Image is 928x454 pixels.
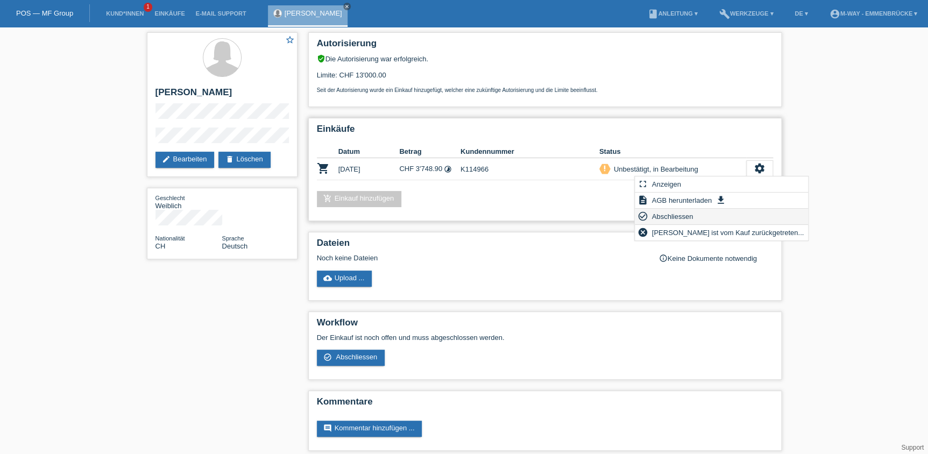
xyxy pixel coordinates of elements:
i: settings [754,162,766,174]
div: Die Autorisierung war erfolgreich. [317,54,773,63]
div: Keine Dokumente notwendig [659,254,773,263]
i: check_circle_outline [323,353,332,361]
span: Abschliessen [650,210,695,223]
span: AGB herunterladen [650,194,713,207]
th: Status [599,145,746,158]
i: add_shopping_cart [323,194,332,203]
i: account_circle [829,9,840,19]
a: editBearbeiten [155,152,215,168]
h2: Workflow [317,317,773,334]
span: Sprache [222,235,244,242]
a: deleteLöschen [218,152,270,168]
div: Unbestätigt, in Bearbeitung [611,164,698,175]
i: delete [225,155,233,164]
i: cloud_upload [323,274,332,282]
th: Kundennummer [461,145,599,158]
div: Noch keine Dateien [317,254,646,262]
td: [DATE] [338,158,400,180]
span: Abschliessen [336,353,377,361]
a: close [343,3,351,10]
i: edit [162,155,171,164]
i: star_border [285,35,295,45]
h2: [PERSON_NAME] [155,87,289,103]
span: Schweiz [155,242,166,250]
h2: Autorisierung [317,38,773,54]
th: Betrag [399,145,461,158]
i: build [719,9,730,19]
td: K114966 [461,158,599,180]
a: buildWerkzeuge ▾ [714,10,779,17]
i: info_outline [659,254,668,263]
a: star_border [285,35,295,46]
span: Anzeigen [650,178,682,190]
span: Geschlecht [155,195,185,201]
i: priority_high [601,165,608,172]
i: description [637,195,648,205]
a: add_shopping_cartEinkauf hinzufügen [317,191,402,207]
i: book [647,9,658,19]
i: fullscreen [637,179,648,189]
a: cloud_uploadUpload ... [317,271,372,287]
i: check_circle_outline [637,211,648,222]
i: comment [323,424,332,432]
h2: Einkäufe [317,124,773,140]
span: 1 [144,3,152,12]
div: Weiblich [155,194,222,210]
th: Datum [338,145,400,158]
a: bookAnleitung ▾ [642,10,703,17]
a: Support [901,444,924,451]
p: Seit der Autorisierung wurde ein Einkauf hinzugefügt, welcher eine zukünftige Autorisierung und d... [317,87,773,93]
span: Deutsch [222,242,248,250]
a: Einkäufe [149,10,190,17]
a: DE ▾ [789,10,813,17]
td: CHF 3'748.90 [399,158,461,180]
a: account_circlem-way - Emmenbrücke ▾ [824,10,923,17]
a: POS — MF Group [16,9,73,17]
a: [PERSON_NAME] [285,9,342,17]
p: Der Einkauf ist noch offen und muss abgeschlossen werden. [317,334,773,342]
h2: Kommentare [317,396,773,413]
a: check_circle_outline Abschliessen [317,350,385,366]
i: get_app [715,195,726,205]
i: 24 Raten [444,165,452,173]
i: POSP00026046 [317,162,330,175]
a: E-Mail Support [190,10,252,17]
span: Nationalität [155,235,185,242]
a: Kund*innen [101,10,149,17]
i: close [344,4,350,9]
div: Limite: CHF 13'000.00 [317,63,773,93]
h2: Dateien [317,238,773,254]
a: commentKommentar hinzufügen ... [317,421,422,437]
i: verified_user [317,54,325,63]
